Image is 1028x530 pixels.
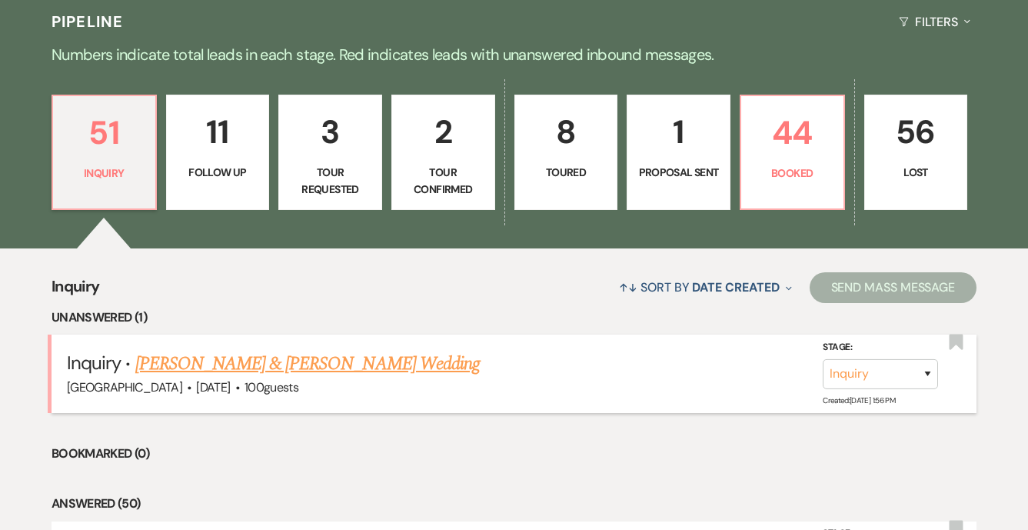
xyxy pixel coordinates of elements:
a: 51Inquiry [52,95,157,210]
p: Booked [750,165,834,182]
p: Proposal Sent [637,164,720,181]
p: Tour Confirmed [401,164,485,198]
span: [DATE] [196,379,230,395]
button: Send Mass Message [810,272,977,303]
li: Unanswered (1) [52,308,976,328]
li: Bookmarked (0) [52,444,976,464]
p: 8 [524,106,608,158]
a: 8Toured [514,95,618,210]
a: 3Tour Requested [278,95,382,210]
p: 2 [401,106,485,158]
span: 100 guests [245,379,298,395]
p: 44 [750,107,834,158]
span: Inquiry [67,351,121,375]
a: 2Tour Confirmed [391,95,495,210]
button: Filters [893,2,976,42]
a: [PERSON_NAME] & [PERSON_NAME] Wedding [135,350,480,378]
span: [GEOGRAPHIC_DATA] [67,379,182,395]
a: 44Booked [740,95,845,210]
p: Tour Requested [288,164,372,198]
p: Follow Up [176,164,260,181]
li: Answered (50) [52,494,976,514]
h3: Pipeline [52,11,124,32]
span: Inquiry [52,275,100,308]
a: 1Proposal Sent [627,95,730,210]
a: 56Lost [864,95,968,210]
p: 51 [62,107,146,158]
button: Sort By Date Created [613,267,797,308]
p: Inquiry [62,165,146,182]
p: 11 [176,106,260,158]
p: 3 [288,106,372,158]
span: Date Created [692,279,779,295]
span: ↑↓ [619,279,637,295]
p: 1 [637,106,720,158]
p: 56 [874,106,958,158]
p: Lost [874,164,958,181]
label: Stage: [823,339,938,356]
p: Toured [524,164,608,181]
span: Created: [DATE] 1:56 PM [823,395,895,405]
a: 11Follow Up [166,95,270,210]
